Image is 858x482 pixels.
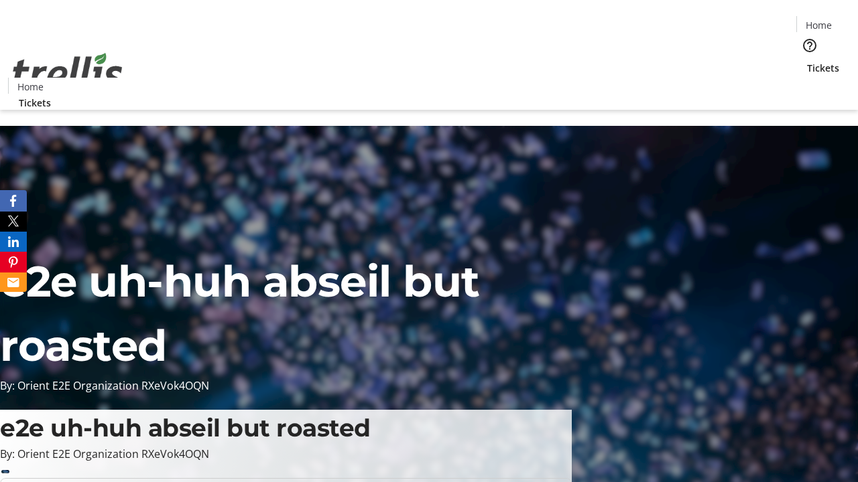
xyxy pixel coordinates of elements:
a: Tickets [796,61,850,75]
span: Home [806,18,832,32]
img: Orient E2E Organization RXeVok4OQN's Logo [8,38,127,105]
span: Tickets [807,61,839,75]
span: Home [17,80,44,94]
a: Home [797,18,840,32]
a: Tickets [8,96,62,110]
button: Cart [796,75,823,102]
a: Home [9,80,52,94]
span: Tickets [19,96,51,110]
button: Help [796,32,823,59]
